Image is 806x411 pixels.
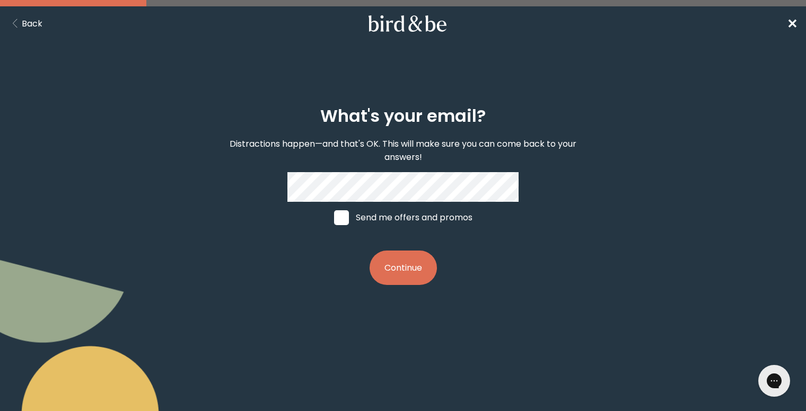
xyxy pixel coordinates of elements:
button: Continue [370,251,437,285]
button: Back Button [8,17,42,30]
label: Send me offers and promos [324,202,483,234]
span: ✕ [787,15,798,32]
h2: What's your email? [320,103,486,129]
p: Distractions happen—and that's OK. This will make sure you can come back to your answers! [210,137,596,164]
iframe: Gorgias live chat messenger [753,361,795,400]
a: ✕ [787,14,798,33]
